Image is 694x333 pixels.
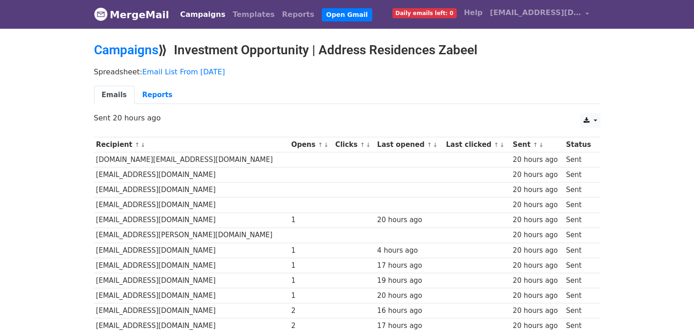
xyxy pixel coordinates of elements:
[377,291,442,301] div: 20 hours ago
[513,170,562,180] div: 20 hours ago
[94,167,289,182] td: [EMAIL_ADDRESS][DOMAIN_NAME]
[564,288,595,303] td: Sent
[377,245,442,256] div: 4 hours ago
[513,260,562,271] div: 20 hours ago
[564,167,595,182] td: Sent
[291,306,331,316] div: 2
[291,245,331,256] div: 1
[135,86,180,104] a: Reports
[444,137,511,152] th: Last clicked
[513,200,562,210] div: 20 hours ago
[291,291,331,301] div: 1
[494,141,499,148] a: ↑
[513,306,562,316] div: 20 hours ago
[94,67,600,77] p: Spreadsheet:
[94,137,289,152] th: Recipient
[366,141,371,148] a: ↓
[94,182,289,198] td: [EMAIL_ADDRESS][DOMAIN_NAME]
[142,68,225,76] a: Email List From [DATE]
[564,213,595,228] td: Sent
[500,141,505,148] a: ↓
[360,141,365,148] a: ↑
[513,215,562,225] div: 20 hours ago
[564,303,595,318] td: Sent
[433,141,438,148] a: ↓
[135,141,140,148] a: ↑
[377,276,442,286] div: 19 hours ago
[427,141,432,148] a: ↑
[513,185,562,195] div: 20 hours ago
[94,152,289,167] td: [DOMAIN_NAME][EMAIL_ADDRESS][DOMAIN_NAME]
[389,4,460,22] a: Daily emails left: 0
[513,321,562,331] div: 20 hours ago
[291,276,331,286] div: 1
[94,5,169,24] a: MergeMail
[94,258,289,273] td: [EMAIL_ADDRESS][DOMAIN_NAME]
[564,273,595,288] td: Sent
[564,258,595,273] td: Sent
[377,260,442,271] div: 17 hours ago
[318,141,323,148] a: ↑
[511,137,564,152] th: Sent
[564,228,595,243] td: Sent
[94,273,289,288] td: [EMAIL_ADDRESS][DOMAIN_NAME]
[94,228,289,243] td: [EMAIL_ADDRESS][PERSON_NAME][DOMAIN_NAME]
[486,4,593,25] a: [EMAIL_ADDRESS][DOMAIN_NAME]
[564,137,595,152] th: Status
[291,260,331,271] div: 1
[94,7,108,21] img: MergeMail logo
[490,7,581,18] span: [EMAIL_ADDRESS][DOMAIN_NAME]
[392,8,457,18] span: Daily emails left: 0
[94,42,600,58] h2: ⟫ Investment Opportunity | Address Residences Zabeel
[94,303,289,318] td: [EMAIL_ADDRESS][DOMAIN_NAME]
[375,137,444,152] th: Last opened
[513,276,562,286] div: 20 hours ago
[377,215,442,225] div: 20 hours ago
[564,152,595,167] td: Sent
[324,141,329,148] a: ↓
[539,141,544,148] a: ↓
[291,215,331,225] div: 1
[564,243,595,258] td: Sent
[291,321,331,331] div: 2
[94,42,158,57] a: Campaigns
[333,137,375,152] th: Clicks
[564,198,595,213] td: Sent
[94,86,135,104] a: Emails
[94,198,289,213] td: [EMAIL_ADDRESS][DOMAIN_NAME]
[229,5,278,24] a: Templates
[278,5,318,24] a: Reports
[513,291,562,301] div: 20 hours ago
[377,321,442,331] div: 17 hours ago
[377,306,442,316] div: 16 hours ago
[94,213,289,228] td: [EMAIL_ADDRESS][DOMAIN_NAME]
[141,141,146,148] a: ↓
[513,155,562,165] div: 20 hours ago
[94,288,289,303] td: [EMAIL_ADDRESS][DOMAIN_NAME]
[289,137,333,152] th: Opens
[564,182,595,198] td: Sent
[94,243,289,258] td: [EMAIL_ADDRESS][DOMAIN_NAME]
[94,113,600,123] p: Sent 20 hours ago
[460,4,486,22] a: Help
[177,5,229,24] a: Campaigns
[513,230,562,240] div: 20 hours ago
[322,8,372,21] a: Open Gmail
[533,141,538,148] a: ↑
[513,245,562,256] div: 20 hours ago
